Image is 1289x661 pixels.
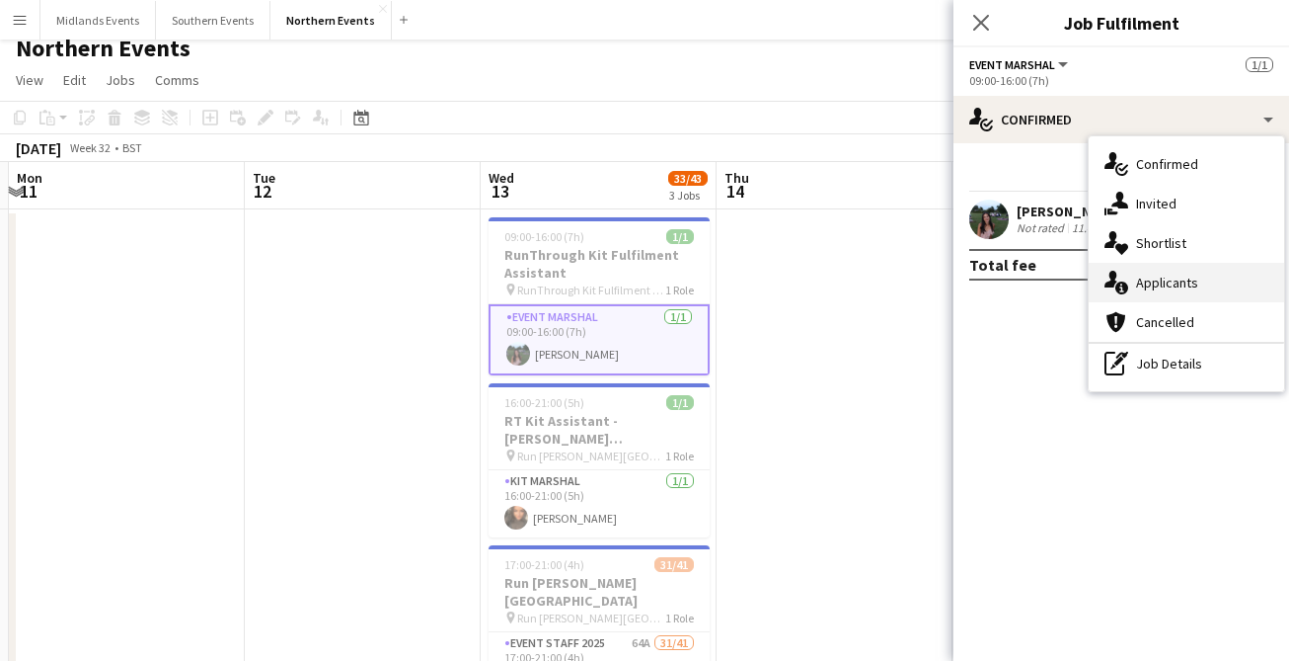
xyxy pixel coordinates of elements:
[40,1,156,40] button: Midlands Events
[721,180,749,203] span: 14
[669,188,707,203] div: 3 Jobs
[156,1,270,40] button: Southern Events
[155,71,199,89] span: Comms
[270,1,392,40] button: Northern Events
[969,73,1273,88] div: 09:00-16:00 (7h)
[489,246,710,282] h3: RunThrough Kit Fulfilment Assistant
[969,57,1071,72] button: Event Marshal
[16,138,61,158] div: [DATE]
[666,229,694,244] span: 1/1
[1089,223,1284,263] div: Shortlist
[517,283,665,297] span: RunThrough Kit Fulfilment Assistant
[489,470,710,537] app-card-role: Kit Marshal1/116:00-21:00 (5h)[PERSON_NAME]
[14,180,42,203] span: 11
[106,71,135,89] span: Jobs
[147,67,207,93] a: Comms
[504,395,584,410] span: 16:00-21:00 (5h)
[953,10,1289,36] h3: Job Fulfilment
[666,395,694,410] span: 1/1
[489,383,710,537] app-job-card: 16:00-21:00 (5h)1/1RT Kit Assistant - [PERSON_NAME][GEOGRAPHIC_DATA] Run [PERSON_NAME][GEOGRAPHIC...
[654,557,694,572] span: 31/41
[122,140,142,155] div: BST
[1089,344,1284,383] div: Job Details
[953,96,1289,143] div: Confirmed
[17,169,42,187] span: Mon
[16,71,43,89] span: View
[486,180,514,203] span: 13
[98,67,143,93] a: Jobs
[665,449,694,463] span: 1 Role
[489,412,710,448] h3: RT Kit Assistant - [PERSON_NAME][GEOGRAPHIC_DATA]
[489,217,710,375] app-job-card: 09:00-16:00 (7h)1/1RunThrough Kit Fulfilment Assistant RunThrough Kit Fulfilment Assistant1 RoleE...
[489,304,710,375] app-card-role: Event Marshal1/109:00-16:00 (7h)[PERSON_NAME]
[504,229,584,244] span: 09:00-16:00 (7h)
[55,67,94,93] a: Edit
[1089,144,1284,184] div: Confirmed
[250,180,275,203] span: 12
[489,574,710,610] h3: Run [PERSON_NAME][GEOGRAPHIC_DATA]
[504,557,584,572] span: 17:00-21:00 (4h)
[1246,57,1273,72] span: 1/1
[1017,203,1149,220] div: [PERSON_NAME]
[253,169,275,187] span: Tue
[668,171,708,186] span: 33/43
[665,283,694,297] span: 1 Role
[969,255,1036,275] div: Total fee
[65,140,114,155] span: Week 32
[1089,184,1284,223] div: Invited
[517,449,665,463] span: Run [PERSON_NAME][GEOGRAPHIC_DATA]
[1068,220,1115,236] div: 11.47mi
[1017,220,1068,236] div: Not rated
[63,71,86,89] span: Edit
[8,67,51,93] a: View
[16,34,190,63] h1: Northern Events
[1089,263,1284,302] div: Applicants
[1089,302,1284,342] div: Cancelled
[724,169,749,187] span: Thu
[665,611,694,625] span: 1 Role
[489,169,514,187] span: Wed
[517,611,665,625] span: Run [PERSON_NAME][GEOGRAPHIC_DATA]
[969,57,1055,72] span: Event Marshal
